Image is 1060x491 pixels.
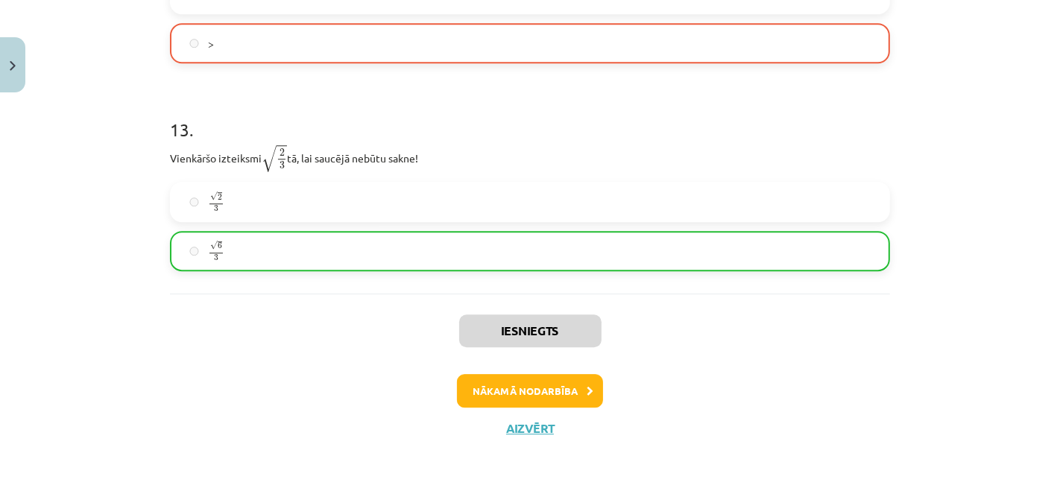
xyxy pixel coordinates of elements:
span: √ [210,241,218,250]
button: Nākamā nodarbība [457,374,603,408]
h1: 13 . [170,93,890,139]
span: 3 [214,206,218,212]
span: √ [262,145,277,172]
span: 3 [214,255,218,262]
span: 2 [280,149,285,156]
button: Iesniegts [459,314,602,347]
img: icon-close-lesson-0947bae3869378f0d4975bcd49f059093ad1ed9edebbc8119c70593378902aed.svg [10,61,16,71]
button: Aizvērt [502,421,558,436]
span: √ [210,192,218,201]
input: > [189,39,199,48]
span: 2 [218,194,222,200]
span: 6 [218,243,222,250]
span: > [208,36,214,51]
span: 3 [280,162,285,169]
p: Vienkāršo izteiksmi tā, lai saucējā nebūtu sakne! [170,144,890,173]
